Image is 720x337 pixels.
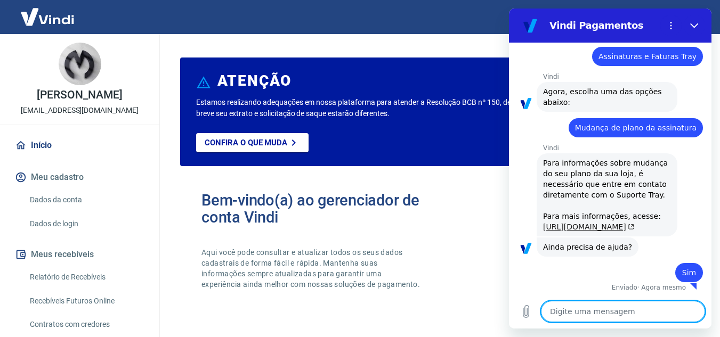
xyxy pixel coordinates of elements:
a: Início [13,134,147,157]
img: Vindi [13,1,82,33]
h6: ATENÇÃO [217,76,292,86]
p: Confira o que muda [205,138,287,147]
p: [PERSON_NAME] [37,89,122,101]
button: Sair [669,7,707,27]
a: Dados da conta [26,189,147,211]
a: Dados de login [26,213,147,235]
img: 75ae6db7-29fc-4842-a427-51adda50ca7f.jpeg [59,43,101,85]
a: Recebíveis Futuros Online [26,290,147,312]
a: Contratos com credores [26,314,147,335]
p: Aqui você pode consultar e atualizar todos os seus dados cadastrais de forma fácil e rápida. Mant... [201,247,422,290]
iframe: Janela de mensagens [509,9,711,328]
a: Confira o que muda [196,133,309,152]
button: Meus recebíveis [13,243,147,266]
button: Meu cadastro [13,166,147,189]
h2: Bem-vindo(a) ao gerenciador de conta Vindi [201,192,438,226]
p: [EMAIL_ADDRESS][DOMAIN_NAME] [21,105,139,116]
p: Estamos realizando adequações em nossa plataforma para atender a Resolução BCB nº 150, de [DATE].... [196,97,582,119]
a: Relatório de Recebíveis [26,266,147,288]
